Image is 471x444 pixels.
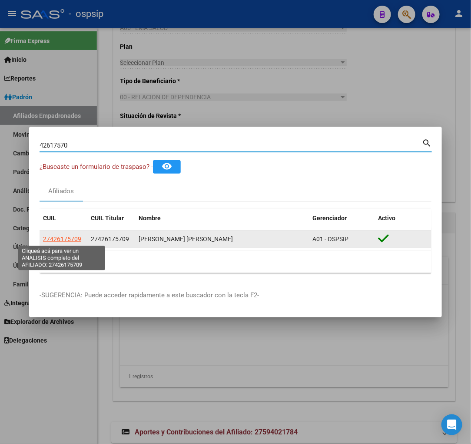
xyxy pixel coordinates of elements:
mat-icon: search [422,137,432,148]
div: [PERSON_NAME] [PERSON_NAME] [139,234,305,244]
span: Gerenciador [312,215,347,222]
p: -SUGERENCIA: Puede acceder rapidamente a este buscador con la tecla F2- [40,290,431,300]
datatable-header-cell: Nombre [135,209,309,228]
span: 27426175709 [43,235,81,242]
datatable-header-cell: Gerenciador [309,209,375,228]
span: Nombre [139,215,161,222]
datatable-header-cell: CUIL [40,209,87,228]
div: Open Intercom Messenger [441,414,462,435]
datatable-header-cell: CUIL Titular [87,209,135,228]
datatable-header-cell: Activo [375,209,431,228]
span: A01 - OSPSIP [312,235,348,242]
div: 1 total [40,251,431,273]
span: CUIL [43,215,56,222]
mat-icon: remove_red_eye [162,161,172,172]
span: Activo [378,215,395,222]
span: ¿Buscaste un formulario de traspaso? - [40,163,153,171]
div: Afiliados [49,186,74,196]
span: 27426175709 [91,235,129,242]
span: CUIL Titular [91,215,124,222]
